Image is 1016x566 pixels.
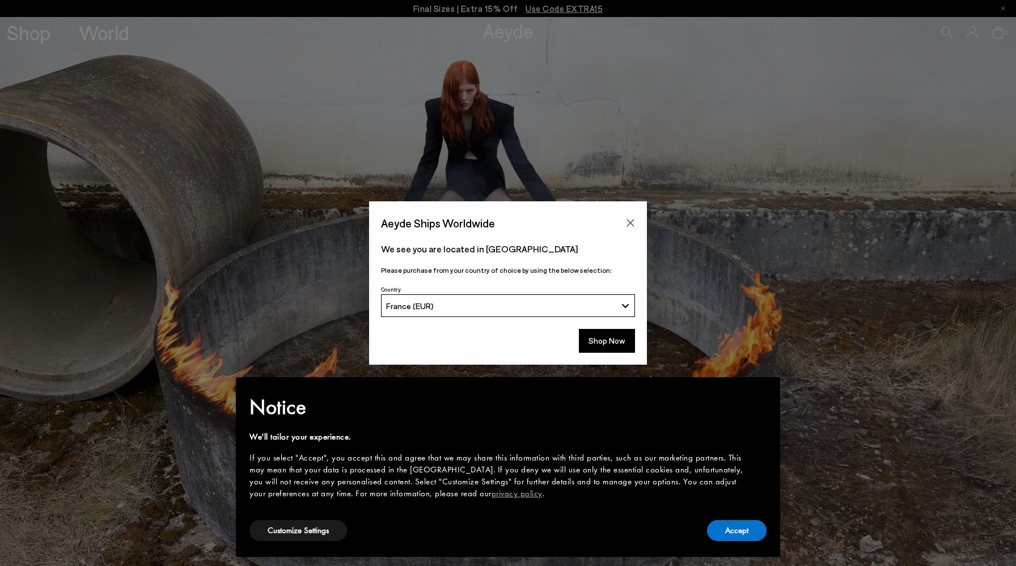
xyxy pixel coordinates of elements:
a: privacy policy [492,488,543,499]
h2: Notice [249,392,748,422]
span: France (EUR) [386,301,434,311]
p: Please purchase from your country of choice by using the below selection: [381,265,635,276]
div: If you select "Accept", you accept this and agree that we may share this information with third p... [249,452,748,500]
button: Close this notice [748,381,776,408]
div: We'll tailor your experience. [249,431,748,443]
span: Aeyde Ships Worldwide [381,213,495,233]
span: Country [381,286,401,293]
button: Close [622,214,639,231]
button: Accept [707,520,767,541]
p: We see you are located in [GEOGRAPHIC_DATA] [381,242,635,256]
button: Shop Now [579,329,635,353]
button: Customize Settings [249,520,347,541]
span: × [759,385,766,403]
